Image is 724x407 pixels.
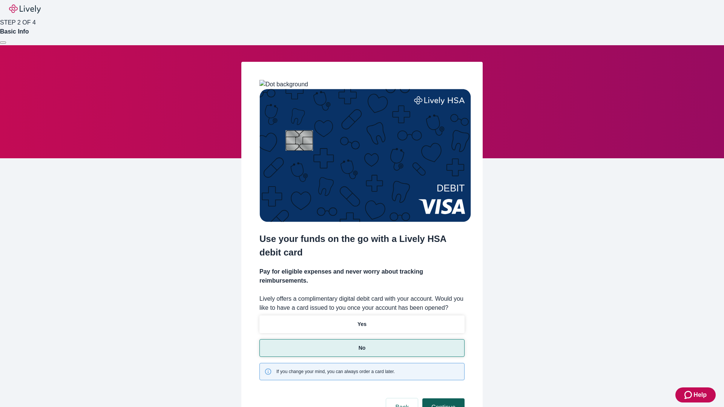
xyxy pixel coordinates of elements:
img: Lively [9,5,41,14]
button: Zendesk support iconHelp [675,387,716,402]
img: Debit card [259,89,471,222]
span: If you change your mind, you can always order a card later. [276,368,395,375]
svg: Zendesk support icon [684,390,693,399]
span: Help [693,390,707,399]
button: No [259,339,465,357]
button: Yes [259,315,465,333]
p: No [359,344,366,352]
img: Dot background [259,80,308,89]
label: Lively offers a complimentary digital debit card with your account. Would you like to have a card... [259,294,465,312]
h4: Pay for eligible expenses and never worry about tracking reimbursements. [259,267,465,285]
h2: Use your funds on the go with a Lively HSA debit card [259,232,465,259]
p: Yes [357,320,367,328]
